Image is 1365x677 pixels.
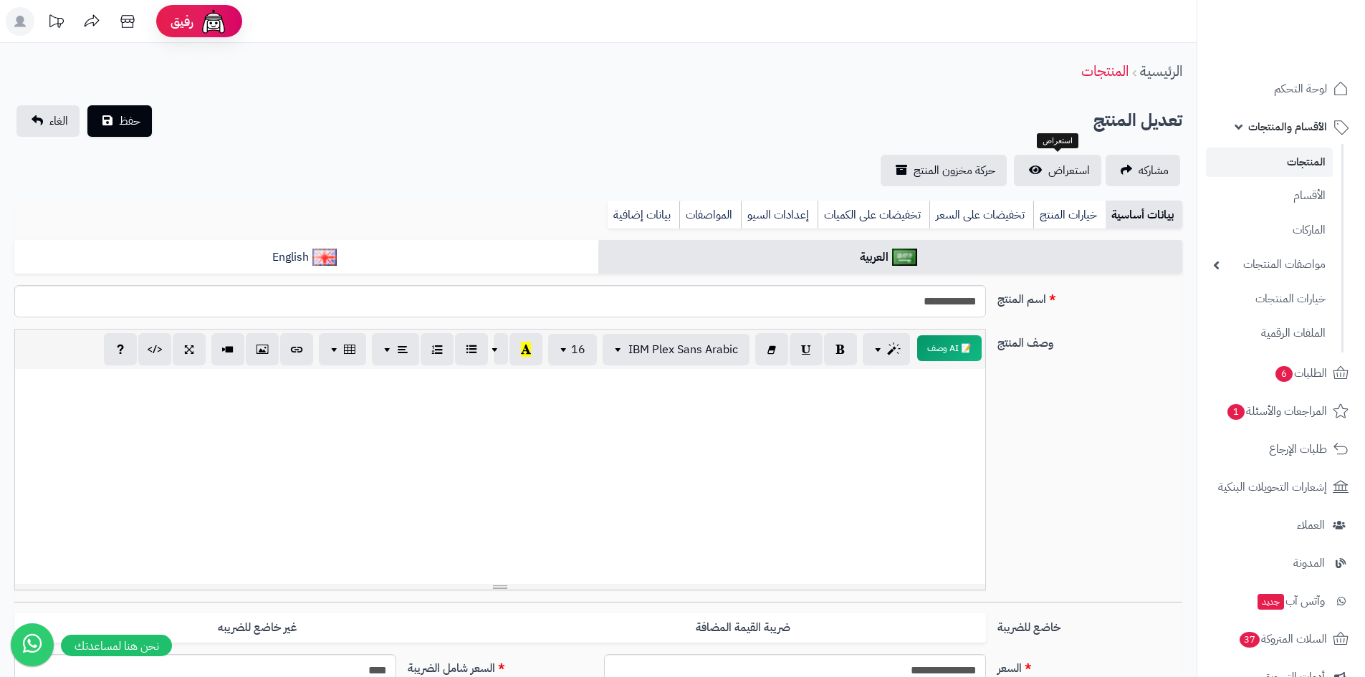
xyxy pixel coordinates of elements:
a: العربية [598,240,1182,275]
a: المنتجات [1206,148,1333,177]
img: English [312,249,337,266]
span: العملاء [1297,515,1325,535]
label: ضريبة القيمة المضافة [500,613,986,643]
a: وآتس آبجديد [1206,584,1356,618]
label: غير خاضع للضريبه [14,613,500,643]
div: استعراض [1037,133,1078,149]
span: السلات المتروكة [1238,629,1327,649]
button: حفظ [87,105,152,137]
img: العربية [892,249,917,266]
span: 16 [571,341,585,358]
span: لوحة التحكم [1274,79,1327,99]
span: حركة مخزون المنتج [914,162,995,179]
a: المنتجات [1081,60,1129,82]
button: IBM Plex Sans Arabic [603,334,749,365]
span: المراجعات والأسئلة [1226,401,1327,421]
a: الطلبات6 [1206,356,1356,390]
span: إشعارات التحويلات البنكية [1218,477,1327,497]
a: English [14,240,598,275]
h2: تعديل المنتج [1093,106,1182,135]
a: الغاء [16,105,80,137]
a: لوحة التحكم [1206,72,1356,106]
label: السعر شامل الضريبة [402,654,598,677]
a: المواصفات [679,201,741,229]
a: المراجعات والأسئلة1 [1206,394,1356,428]
span: المدونة [1293,553,1325,573]
a: خيارات المنتج [1033,201,1106,229]
a: تخفيضات على السعر [929,201,1033,229]
a: تخفيضات على الكميات [818,201,929,229]
span: مشاركه [1139,162,1169,179]
span: الأقسام والمنتجات [1248,117,1327,137]
a: المدونة [1206,546,1356,580]
img: ai-face.png [199,7,228,36]
label: خاضع للضريبة [992,613,1188,636]
label: السعر [992,654,1188,677]
a: خيارات المنتجات [1206,284,1333,315]
span: طلبات الإرجاع [1269,439,1327,459]
a: الأقسام [1206,181,1333,211]
a: استعراض [1014,155,1101,186]
a: بيانات إضافية [608,201,679,229]
a: حركة مخزون المنتج [881,155,1007,186]
label: وصف المنتج [992,329,1188,352]
span: وآتس آب [1256,591,1325,611]
a: مشاركه [1106,155,1180,186]
a: الملفات الرقمية [1206,318,1333,349]
a: إعدادات السيو [741,201,818,229]
span: الغاء [49,112,68,130]
span: الطلبات [1274,363,1327,383]
a: طلبات الإرجاع [1206,432,1356,466]
a: السلات المتروكة37 [1206,622,1356,656]
span: 37 [1240,632,1260,648]
a: العملاء [1206,508,1356,542]
span: جديد [1258,594,1284,610]
a: الرئيسية [1140,60,1182,82]
a: إشعارات التحويلات البنكية [1206,470,1356,504]
label: اسم المنتج [992,285,1188,308]
span: رفيق [171,13,193,30]
span: IBM Plex Sans Arabic [628,341,738,358]
span: حفظ [119,112,140,130]
button: 📝 AI وصف [917,335,982,361]
span: 1 [1227,404,1245,420]
a: الماركات [1206,215,1333,246]
span: استعراض [1048,162,1090,179]
span: 6 [1275,366,1293,382]
a: بيانات أساسية [1106,201,1182,229]
a: تحديثات المنصة [38,7,74,39]
button: 16 [548,334,597,365]
a: مواصفات المنتجات [1206,249,1333,280]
